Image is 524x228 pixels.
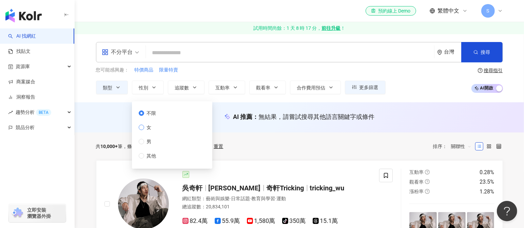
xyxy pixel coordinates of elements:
[215,217,240,225] span: 55.9萬
[437,50,442,55] span: environment
[206,196,230,201] span: 藝術與娛樂
[182,217,208,225] span: 82.4萬
[96,81,128,94] button: 類型
[433,141,475,152] div: 排序：
[425,189,430,194] span: question-circle
[290,81,341,94] button: 合作費用預估
[256,85,271,90] span: 觀看率
[282,217,306,225] span: 350萬
[277,196,286,201] span: 運動
[310,184,345,192] span: tricking_wu
[8,48,31,55] a: 找貼文
[8,110,13,115] span: rise
[297,85,326,90] span: 合作費用預估
[360,85,379,90] span: 更多篩選
[366,6,416,16] a: 預約線上 Demo
[209,184,261,192] span: [PERSON_NAME]
[313,217,338,225] span: 15.1萬
[8,33,36,40] a: searchAI 找網紅
[96,144,123,149] div: 共 筆
[5,9,42,22] img: logo
[27,207,51,219] span: 立即安裝 瀏覽器外掛
[409,179,424,185] span: 觀看率
[233,112,374,121] div: AI 推薦 ：
[16,105,51,120] span: 趨勢分析
[230,196,231,201] span: ·
[135,67,154,74] span: 特價商品
[425,170,430,174] span: question-circle
[480,178,494,186] div: 23.5%
[144,152,159,160] span: 其他
[481,49,490,55] span: 搜尋
[9,204,66,222] a: chrome extension立即安裝 瀏覽器外掛
[216,85,230,90] span: 互動率
[345,81,386,94] button: 更多篩選
[438,7,460,15] span: 繁體中文
[371,7,411,14] div: 預約線上 Demo
[461,42,503,62] button: 搜尋
[182,195,371,202] div: 網紅類型 ：
[134,66,154,74] button: 特價商品
[247,217,275,225] span: 1,580萬
[480,169,494,176] div: 0.28%
[487,7,489,15] span: S
[250,196,252,201] span: ·
[425,179,430,184] span: question-circle
[11,208,24,219] img: chrome extension
[144,124,154,131] span: 女
[175,85,189,90] span: 追蹤數
[258,113,374,120] span: 無結果，請嘗試搜尋其他語言關鍵字或條件
[159,67,178,74] span: 限量特賣
[102,49,109,56] span: appstore
[139,85,149,90] span: 性別
[322,25,341,32] strong: 前往升級
[96,67,129,74] span: 您可能感興趣：
[144,109,159,117] span: 不限
[182,204,371,210] div: 總追蹤數 ： 20,834,101
[75,22,524,34] a: 試用時間尚餘：1 天 8 時 17 分，前往升級！
[16,59,30,74] span: 資源庫
[444,49,461,55] div: 台灣
[275,196,277,201] span: ·
[144,138,154,145] span: 男
[102,47,133,58] div: 不分平台
[209,81,245,94] button: 互動率
[409,189,424,194] span: 漲粉率
[182,184,203,192] span: 吳奇軒
[103,85,113,90] span: 類型
[8,79,35,85] a: 商案媒合
[168,81,205,94] button: 追蹤數
[484,68,503,73] div: 搜尋指引
[214,144,224,149] div: 重置
[36,109,51,116] div: BETA
[478,68,483,73] span: question-circle
[409,169,424,175] span: 互動率
[132,81,164,94] button: 性別
[252,196,275,201] span: 教育與學習
[497,201,517,221] iframe: Help Scout Beacon - Open
[16,120,35,135] span: 競品分析
[451,141,471,152] span: 關聯性
[123,144,142,149] span: 條件 ：
[480,188,494,195] div: 1.28%
[267,184,304,192] span: 奇軒Tricking
[231,196,250,201] span: 日常話題
[159,66,179,74] button: 限量特賣
[8,94,35,101] a: 洞察報告
[249,81,286,94] button: 觀看率
[101,144,118,149] span: 10,000+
